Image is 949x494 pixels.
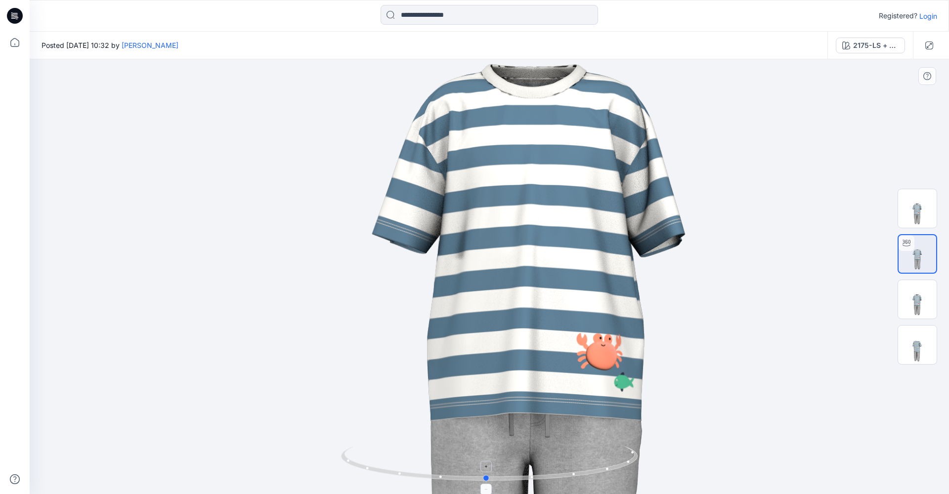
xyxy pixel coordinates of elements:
[122,41,178,49] a: [PERSON_NAME]
[898,326,937,364] img: Back
[919,11,937,21] p: Login
[879,10,917,22] p: Registered?
[42,40,178,50] span: Posted [DATE] 10:32 by
[853,40,899,51] div: 2175-LS + crab
[836,38,905,53] button: 2175-LS + crab
[899,235,936,273] img: Turntable
[898,189,937,228] img: Preview
[898,280,937,319] img: Front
